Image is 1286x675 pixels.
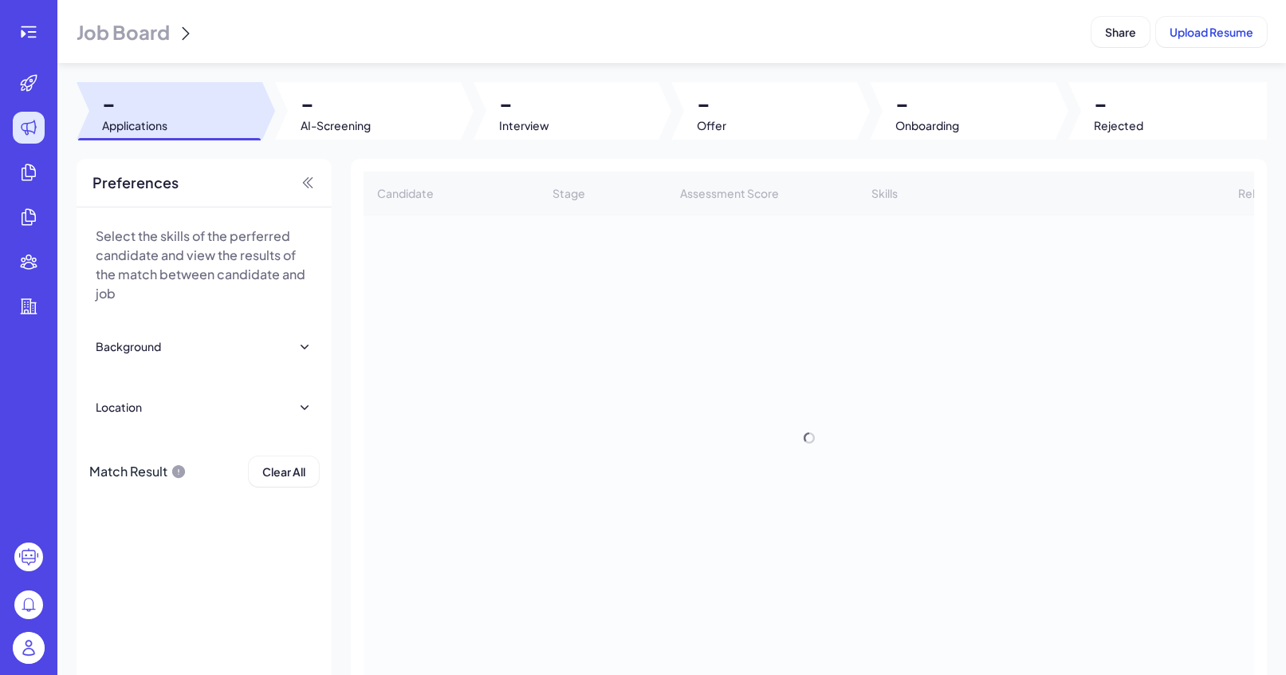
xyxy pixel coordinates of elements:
span: - [102,89,167,117]
button: Share [1091,17,1150,47]
span: - [697,89,726,117]
span: Upload Resume [1170,25,1253,39]
span: Applications [102,117,167,133]
span: Share [1105,25,1136,39]
button: Clear All [249,456,319,487]
div: Background [96,338,161,354]
span: - [895,89,959,117]
span: Rejected [1094,117,1143,133]
div: Match Result [89,456,187,487]
span: Job Board [77,19,170,45]
span: Clear All [262,464,305,479]
button: Upload Resume [1156,17,1267,47]
span: - [1094,89,1143,117]
span: Preferences [92,172,179,194]
div: Location [96,399,142,415]
img: user_logo.png [13,632,45,664]
span: Onboarding [895,117,959,133]
span: AI-Screening [301,117,371,133]
span: - [301,89,371,117]
span: Interview [499,117,549,133]
p: Select the skills of the perferred candidate and view the results of the match between candidate ... [96,227,313,303]
span: Offer [697,117,726,133]
span: - [499,89,549,117]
